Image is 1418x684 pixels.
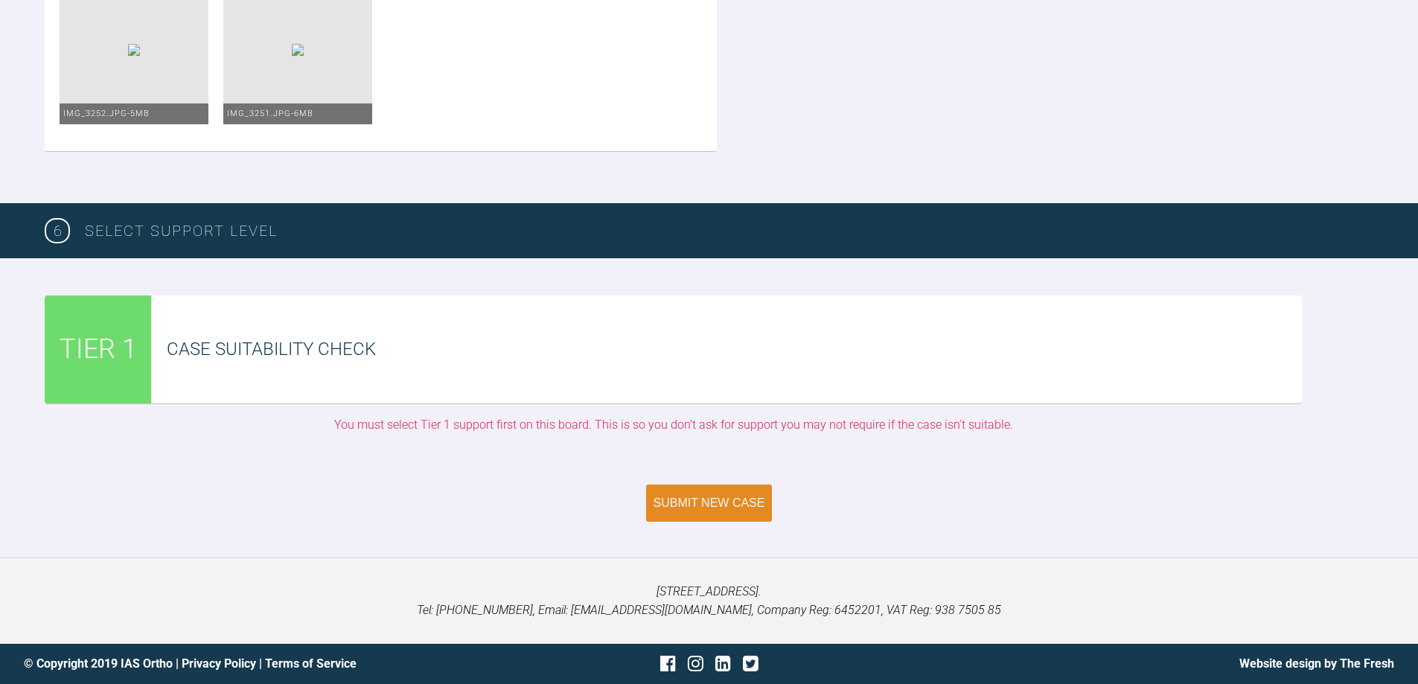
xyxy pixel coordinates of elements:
span: 6 [45,218,70,243]
span: TIER 1 [60,328,137,371]
a: Privacy Policy [182,656,256,671]
a: Terms of Service [265,656,357,671]
div: You must select Tier 1 support first on this board. This is so you don’t ask for support you may ... [45,415,1302,435]
span: IMG_3251.JPG - 6MB [227,109,313,118]
h3: SELECT SUPPORT LEVEL [85,219,1373,243]
div: © Copyright 2019 IAS Ortho | | [24,654,481,674]
div: Case Suitability Check [167,335,1302,363]
p: [STREET_ADDRESS]. Tel: [PHONE_NUMBER], Email: [EMAIL_ADDRESS][DOMAIN_NAME], Company Reg: 6452201,... [24,582,1394,620]
span: IMG_3252.JPG - 5MB [63,109,150,118]
button: Submit New Case [646,485,773,522]
img: 7eae0711-e560-4d9e-8aaa-daaa146ee974 [128,44,140,56]
img: 4c6e6585-97ba-44d6-bae7-08e599fb3829 [292,44,304,56]
a: Website design by The Fresh [1239,656,1394,671]
div: Submit New Case [654,496,765,510]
